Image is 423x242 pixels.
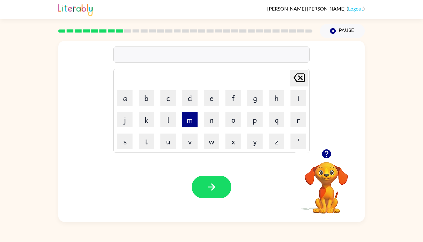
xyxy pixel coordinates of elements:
button: j [117,112,133,127]
button: Pause [320,24,365,38]
button: b [139,90,154,106]
button: v [182,134,198,149]
button: r [290,112,306,127]
button: h [269,90,284,106]
button: n [204,112,219,127]
button: t [139,134,154,149]
button: a [117,90,133,106]
button: z [269,134,284,149]
button: i [290,90,306,106]
video: Your browser must support playing .mp4 files to use Literably. Please try using another browser. [295,152,357,214]
button: g [247,90,263,106]
div: ( ) [267,6,365,11]
button: l [160,112,176,127]
button: k [139,112,154,127]
button: o [225,112,241,127]
button: c [160,90,176,106]
button: s [117,134,133,149]
button: q [269,112,284,127]
button: u [160,134,176,149]
span: [PERSON_NAME] [PERSON_NAME] [267,6,347,11]
a: Logout [348,6,363,11]
button: y [247,134,263,149]
button: ' [290,134,306,149]
button: x [225,134,241,149]
img: Literably [58,2,93,16]
button: w [204,134,219,149]
button: d [182,90,198,106]
button: m [182,112,198,127]
button: e [204,90,219,106]
button: f [225,90,241,106]
button: p [247,112,263,127]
